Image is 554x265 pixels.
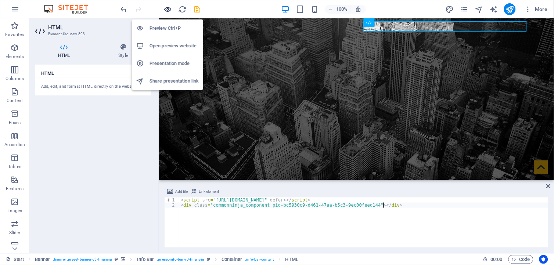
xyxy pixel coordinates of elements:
p: Tables [8,164,21,170]
button: design [445,5,454,14]
span: : [496,257,497,262]
span: Click to select. Double-click to edit [222,255,242,264]
button: 100% [325,5,351,14]
button: Add file [166,187,189,196]
img: Editor Logo [42,5,97,14]
p: Images [7,208,22,214]
button: navigator [475,5,483,14]
span: . info-bar-content [245,255,274,264]
p: Features [6,186,24,192]
span: More [525,6,548,13]
h6: Presentation mode [150,59,199,68]
h6: Session time [483,255,503,264]
p: Favorites [5,32,24,37]
button: More [522,3,551,15]
button: publish [504,3,516,15]
span: . preset-info-bar-v3-financia [157,255,204,264]
p: Boxes [9,120,21,126]
p: Slider [9,230,21,236]
p: Elements [6,54,24,59]
span: . banner .preset-banner-v3-financia [53,255,112,264]
h4: Style [96,43,151,59]
h6: Share presentation link [150,77,199,86]
h4: HTML [35,43,96,59]
div: Add, edit, and format HTML directly on the website. [41,84,145,90]
span: Add file [175,187,188,196]
span: 00 00 [491,255,502,264]
div: 1 [165,197,180,203]
div: 2 [165,203,180,208]
i: This element is a customizable preset [207,257,210,261]
i: On resize automatically adjust zoom level to fit chosen device. [355,6,362,12]
button: Link element [190,187,220,196]
h4: HTML [35,65,151,78]
h6: Open preview website [150,41,199,50]
p: Content [7,98,23,104]
button: reload [178,5,187,14]
span: Click to select. Double-click to edit [35,255,50,264]
span: Click to select. Double-click to edit [285,255,298,264]
span: Click to select. Double-click to edit [137,255,154,264]
h6: 100% [336,5,348,14]
button: undo [119,5,128,14]
p: Columns [6,76,24,81]
i: AI Writer [489,5,498,14]
button: Usercentrics [539,255,548,264]
nav: breadcrumb [35,255,299,264]
i: This element is a customizable preset [115,257,118,261]
i: Publish [506,5,514,14]
p: Accordion [4,142,25,148]
span: Code [512,255,530,264]
i: Reload page [179,5,187,14]
button: Code [508,255,533,264]
i: This element contains a background [121,257,125,261]
h6: Preview Ctrl+P [150,24,199,33]
i: Undo: Change HTML (Ctrl+Z) [120,5,128,14]
button: pages [460,5,469,14]
span: Link element [199,187,219,196]
a: Click to cancel selection. Double-click to open Pages [6,255,24,264]
button: save [193,5,202,14]
h2: HTML [48,24,151,31]
button: text_generator [489,5,498,14]
h3: Element #ed-new-893 [48,31,136,37]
